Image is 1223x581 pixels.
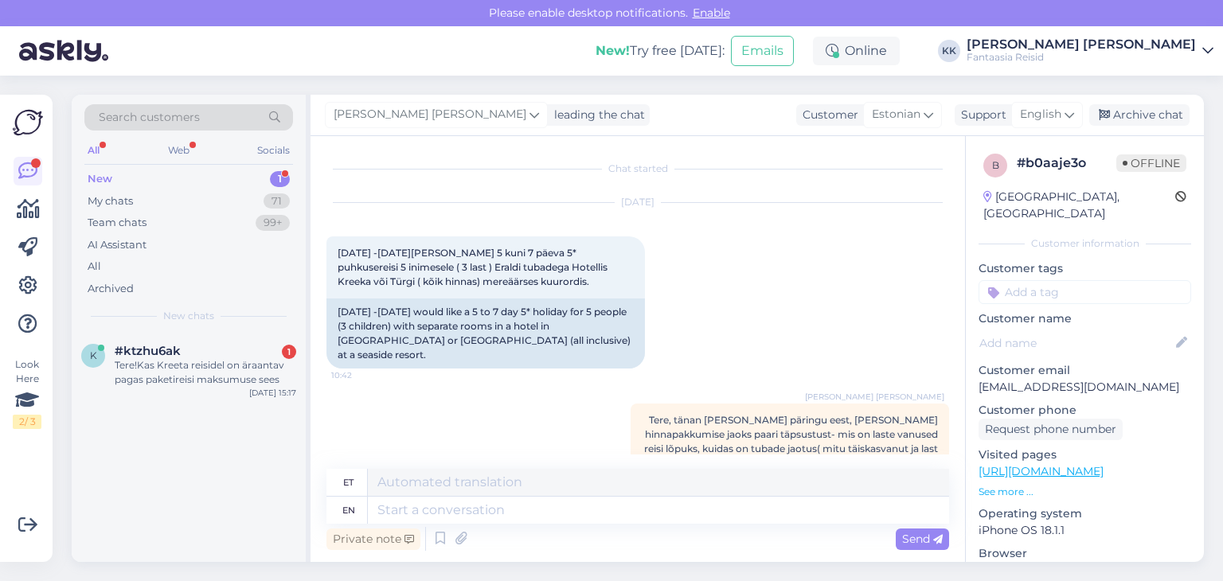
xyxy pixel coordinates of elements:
[983,189,1175,222] div: [GEOGRAPHIC_DATA], [GEOGRAPHIC_DATA]
[955,107,1006,123] div: Support
[88,281,134,297] div: Archived
[979,505,1191,522] p: Operating system
[796,107,858,123] div: Customer
[13,107,43,138] img: Askly Logo
[343,469,354,496] div: et
[979,236,1191,251] div: Customer information
[902,532,943,546] span: Send
[99,109,200,126] span: Search customers
[338,247,610,287] span: [DATE] -[DATE][PERSON_NAME] 5 kuni 7 päeva 5* puhkusereisi 5 inimesele ( 3 last ) Eraldi tubadega...
[979,402,1191,419] p: Customer phone
[163,309,214,323] span: New chats
[979,419,1123,440] div: Request phone number
[979,522,1191,539] p: iPhone OS 18.1.1
[165,140,193,161] div: Web
[967,38,1196,51] div: [PERSON_NAME] [PERSON_NAME]
[1089,104,1190,126] div: Archive chat
[254,140,293,161] div: Socials
[1020,106,1061,123] span: English
[326,162,949,176] div: Chat started
[979,379,1191,396] p: [EMAIL_ADDRESS][DOMAIN_NAME]
[813,37,900,65] div: Online
[88,193,133,209] div: My chats
[264,193,290,209] div: 71
[548,107,645,123] div: leading the chat
[13,415,41,429] div: 2 / 3
[326,298,645,368] div: [DATE] -[DATE] would like a 5 to 7 day 5* holiday for 5 people (3 children) with separate rooms i...
[90,349,97,361] span: k
[13,357,41,429] div: Look Here
[979,362,1191,379] p: Customer email
[1116,154,1186,172] span: Offline
[256,215,290,231] div: 99+
[938,40,960,62] div: KK
[979,446,1191,463] p: Visited pages
[596,41,725,60] div: Try free [DATE]:
[872,106,920,123] span: Estonian
[88,171,112,187] div: New
[979,464,1104,478] a: [URL][DOMAIN_NAME]
[1017,154,1116,173] div: # b0aaje3o
[88,215,147,231] div: Team chats
[967,38,1213,64] a: [PERSON_NAME] [PERSON_NAME]Fantaasia Reisid
[115,358,296,387] div: Tere!Kas Kreeta reisidel on äraantav pagas paketireisi maksumuse sees
[282,345,296,359] div: 1
[979,310,1191,327] p: Customer name
[731,36,794,66] button: Emails
[331,369,391,381] span: 10:42
[979,334,1173,352] input: Add name
[979,260,1191,277] p: Customer tags
[115,344,181,358] span: #ktzhu6ak
[249,387,296,399] div: [DATE] 15:17
[992,159,999,171] span: b
[326,528,420,550] div: Private note
[644,414,938,483] span: Tere, tänan [PERSON_NAME] päringu eest, [PERSON_NAME] hinnapakkumise jaoks paari täpsustust- mis ...
[688,6,735,20] span: Enable
[967,51,1196,64] div: Fantaasia Reisid
[805,391,944,403] span: [PERSON_NAME] [PERSON_NAME]
[88,259,101,275] div: All
[979,485,1191,499] p: See more ...
[979,545,1191,562] p: Browser
[326,195,949,209] div: [DATE]
[270,171,290,187] div: 1
[979,280,1191,304] input: Add a tag
[342,497,355,524] div: en
[596,43,630,58] b: New!
[334,106,526,123] span: [PERSON_NAME] [PERSON_NAME]
[88,237,147,253] div: AI Assistant
[84,140,103,161] div: All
